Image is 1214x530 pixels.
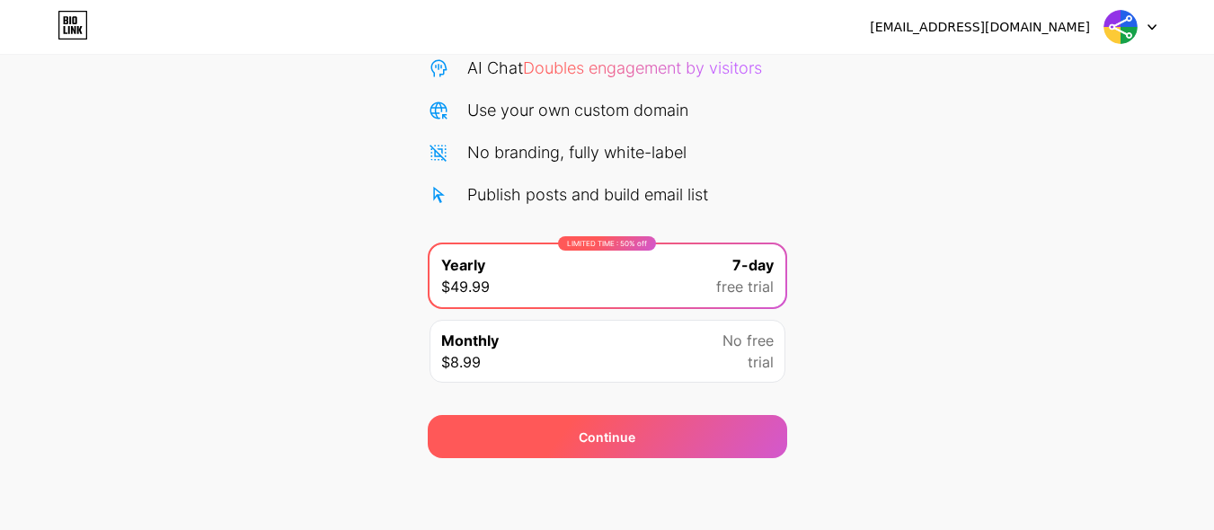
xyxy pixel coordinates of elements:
[441,351,481,373] span: $8.99
[467,56,762,80] div: AI Chat
[558,236,656,251] div: LIMITED TIME : 50% off
[748,351,774,373] span: trial
[467,140,687,164] div: No branding, fully white-label
[1103,10,1138,44] img: SVG Maker
[870,18,1090,37] div: [EMAIL_ADDRESS][DOMAIN_NAME]
[441,330,499,351] span: Monthly
[732,254,774,276] span: 7-day
[441,276,490,297] span: $49.99
[523,58,762,77] span: Doubles engagement by visitors
[579,428,635,446] span: Continue
[467,182,708,207] div: Publish posts and build email list
[467,98,688,122] div: Use your own custom domain
[722,330,774,351] span: No free
[716,276,774,297] span: free trial
[441,254,485,276] span: Yearly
